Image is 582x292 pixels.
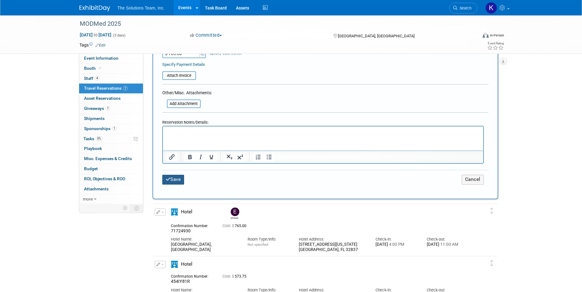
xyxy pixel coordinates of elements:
[79,144,143,154] a: Playbook
[231,216,238,219] div: Eli Gooden
[84,176,125,181] span: ROI, Objectives & ROO
[79,134,143,144] a: Tasks0%
[167,153,177,161] button: Insert/edit link
[79,174,143,184] a: ROI, Objectives & ROO
[96,136,102,141] span: 0%
[222,274,235,279] span: Cost: $
[490,260,493,266] i: Click and drag to move item
[84,96,121,101] span: Asset Reservations
[162,90,212,97] div: Other/Misc. Attachments:
[388,242,404,247] span: 4:00 PM
[113,33,125,37] span: (3 days)
[84,66,103,71] span: Booth
[171,279,190,284] span: 454IY81R
[171,237,238,242] div: Hotel Name:
[79,5,110,11] img: ExhibitDay
[120,204,131,212] td: Personalize Event Tab Strip
[163,126,483,151] iframe: Rich Text Area
[462,175,484,184] button: Cancel
[483,33,489,38] img: Format-Inperson.png
[171,208,178,215] i: Hotel
[171,242,238,253] div: [GEOGRAPHIC_DATA], [GEOGRAPHIC_DATA]
[439,242,458,247] span: 11:00 AM
[181,209,192,215] span: Hotel
[95,76,99,80] span: 4
[130,204,143,212] td: Toggle Event Tabs
[171,261,178,268] i: Hotel
[84,166,98,171] span: Budget
[185,153,195,161] button: Bold
[84,86,128,91] span: Travel Reservations
[248,242,268,247] span: Not specified
[449,3,477,13] a: Search
[79,104,143,114] a: Giveaways1
[235,153,245,161] button: Superscript
[338,34,414,38] span: [GEOGRAPHIC_DATA], [GEOGRAPHIC_DATA]
[79,184,143,194] a: Attachments
[79,64,143,73] a: Booth
[112,126,117,131] span: 1
[188,32,224,39] button: Committed
[299,237,366,242] div: Hotel Address:
[79,54,143,63] a: Event Information
[84,126,117,131] span: Sponsorships
[84,106,110,111] span: Giveaways
[79,84,143,93] a: Travel Reservations2
[83,136,102,141] span: Tasks
[222,274,249,279] span: 573.75
[79,32,112,38] span: [DATE] [DATE]
[84,156,132,161] span: Misc. Expenses & Credits
[79,124,143,134] a: Sponsorships1
[248,237,290,242] div: Room Type/Info:
[222,224,235,228] span: Cost: $
[84,56,118,61] span: Event Information
[195,153,206,161] button: Italic
[79,114,143,124] a: Shipments
[264,153,274,161] button: Bullet list
[79,154,143,164] a: Misc. Expenses & Credits
[224,153,235,161] button: Subscript
[229,208,240,219] div: Eli Gooden
[93,32,98,37] span: to
[231,208,239,216] img: Eli Gooden
[84,186,109,191] span: Attachments
[457,6,472,10] span: Search
[83,197,93,201] span: more
[123,86,128,91] span: 2
[162,62,205,67] a: Specify Payment Details
[162,117,484,126] div: Reservation Notes/Details:
[79,74,143,84] a: Staff4
[490,33,504,38] div: In-Person
[441,32,504,41] div: Event Format
[376,237,418,242] div: Check-in:
[427,237,469,242] div: Check-out:
[84,116,105,121] span: Shipments
[98,66,102,70] i: Booth reservation complete
[490,208,493,214] i: Click and drag to move item
[78,18,468,29] div: MODMed 2025
[206,153,217,161] button: Underline
[181,261,192,267] span: Hotel
[253,153,264,161] button: Numbered list
[106,106,110,110] span: 1
[376,242,418,247] div: [DATE]
[487,42,504,45] div: Event Rating
[84,146,102,151] span: Playbook
[427,242,469,247] div: [DATE]
[118,6,165,10] span: The Solutions Team, Inc.
[299,242,366,253] div: [STREET_ADDRESS][US_STATE] [GEOGRAPHIC_DATA], FL 32837
[162,175,184,184] button: Save
[79,94,143,103] a: Asset Reservations
[79,42,106,48] td: Tags
[222,224,249,228] span: 765.00
[171,272,213,279] div: Confirmation Number:
[79,194,143,204] a: more
[79,164,143,174] a: Budget
[485,2,497,14] img: Kaelon Harris
[95,43,106,47] a: Edit
[171,222,213,228] div: Confirmation Number:
[84,76,99,81] span: Staff
[171,228,191,233] span: 71724930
